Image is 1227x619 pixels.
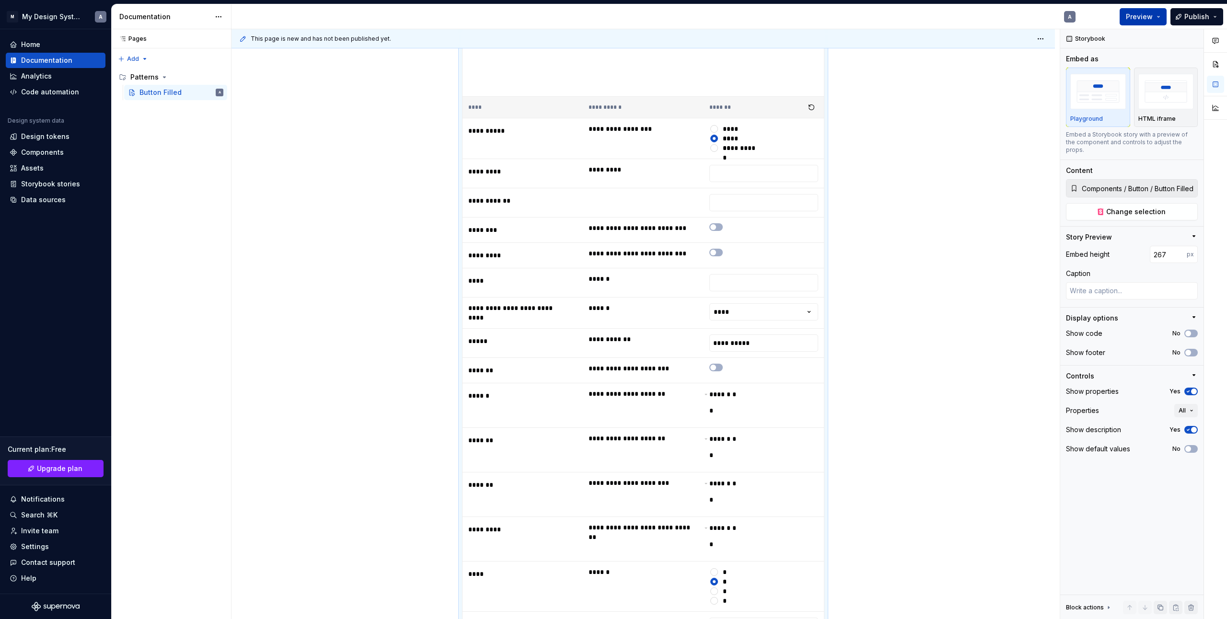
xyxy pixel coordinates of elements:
img: placeholder [1070,74,1126,109]
div: A [1068,13,1072,21]
div: Embed a Storybook story with a preview of the component and controls to adjust the props. [1066,131,1198,154]
div: Block actions [1066,601,1112,614]
div: Invite team [21,526,58,536]
span: Add [127,55,139,63]
button: Notifications [6,492,105,507]
div: Pages [115,35,147,43]
div: Story Preview [1066,232,1112,242]
a: Invite team [6,523,105,539]
div: Controls [1066,371,1094,381]
div: Notifications [21,494,65,504]
div: Documentation [21,56,72,65]
input: Auto [1150,246,1187,263]
span: Preview [1126,12,1153,22]
div: My Design System [22,12,83,22]
a: Code automation [6,84,105,100]
div: Home [21,40,40,49]
span: All [1179,407,1186,414]
button: placeholderHTML iframe [1134,68,1198,127]
div: Show properties [1066,387,1119,396]
a: Assets [6,160,105,176]
button: Story Preview [1066,232,1198,242]
div: Search ⌘K [21,510,58,520]
div: Patterns [115,69,227,85]
a: Design tokens [6,129,105,144]
button: Add [115,52,151,66]
a: Button FilledA [124,85,227,100]
button: Search ⌘K [6,507,105,523]
button: MMy Design SystemA [2,6,109,27]
label: No [1172,349,1181,356]
label: Yes [1169,388,1181,395]
img: placeholder [1138,74,1194,109]
button: Preview [1120,8,1167,25]
div: Design system data [8,117,64,125]
span: Change selection [1106,207,1166,217]
div: Show description [1066,425,1121,435]
button: Display options [1066,313,1198,323]
a: Components [6,145,105,160]
button: Publish [1170,8,1223,25]
span: Upgrade plan [37,464,82,473]
button: Upgrade plan [8,460,104,477]
label: No [1172,330,1181,337]
div: Button Filled [139,88,182,97]
label: No [1172,445,1181,453]
div: A [99,13,103,21]
div: Caption [1066,269,1090,278]
div: Patterns [130,72,159,82]
a: Storybook stories [6,176,105,192]
div: Data sources [21,195,66,205]
div: Code automation [21,87,79,97]
div: Display options [1066,313,1118,323]
div: Contact support [21,558,75,567]
button: Contact support [6,555,105,570]
a: Data sources [6,192,105,207]
div: Help [21,573,36,583]
div: Settings [21,542,49,551]
svg: Supernova Logo [32,602,80,611]
p: px [1187,251,1194,258]
div: Properties [1066,406,1099,415]
div: Block actions [1066,604,1104,611]
div: Embed as [1066,54,1099,64]
div: A [219,88,221,97]
button: All [1174,404,1198,417]
div: Assets [21,163,44,173]
div: Design tokens [21,132,69,141]
span: Publish [1184,12,1209,22]
span: This page is new and has not been published yet. [251,35,391,43]
label: Yes [1169,426,1181,434]
p: Playground [1070,115,1103,123]
p: HTML iframe [1138,115,1176,123]
div: Show code [1066,329,1102,338]
button: Help [6,571,105,586]
div: Show default values [1066,444,1130,454]
a: Analytics [6,69,105,84]
button: Change selection [1066,203,1198,220]
button: Controls [1066,371,1198,381]
div: M [7,11,18,23]
button: placeholderPlayground [1066,68,1130,127]
div: Content [1066,166,1093,175]
div: Components [21,148,64,157]
div: Current plan : Free [8,445,104,454]
div: Embed height [1066,250,1110,259]
div: Page tree [115,69,227,100]
a: Settings [6,539,105,554]
div: Analytics [21,71,52,81]
a: Documentation [6,53,105,68]
div: Show footer [1066,348,1105,357]
div: Documentation [119,12,210,22]
div: Storybook stories [21,179,80,189]
a: Home [6,37,105,52]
